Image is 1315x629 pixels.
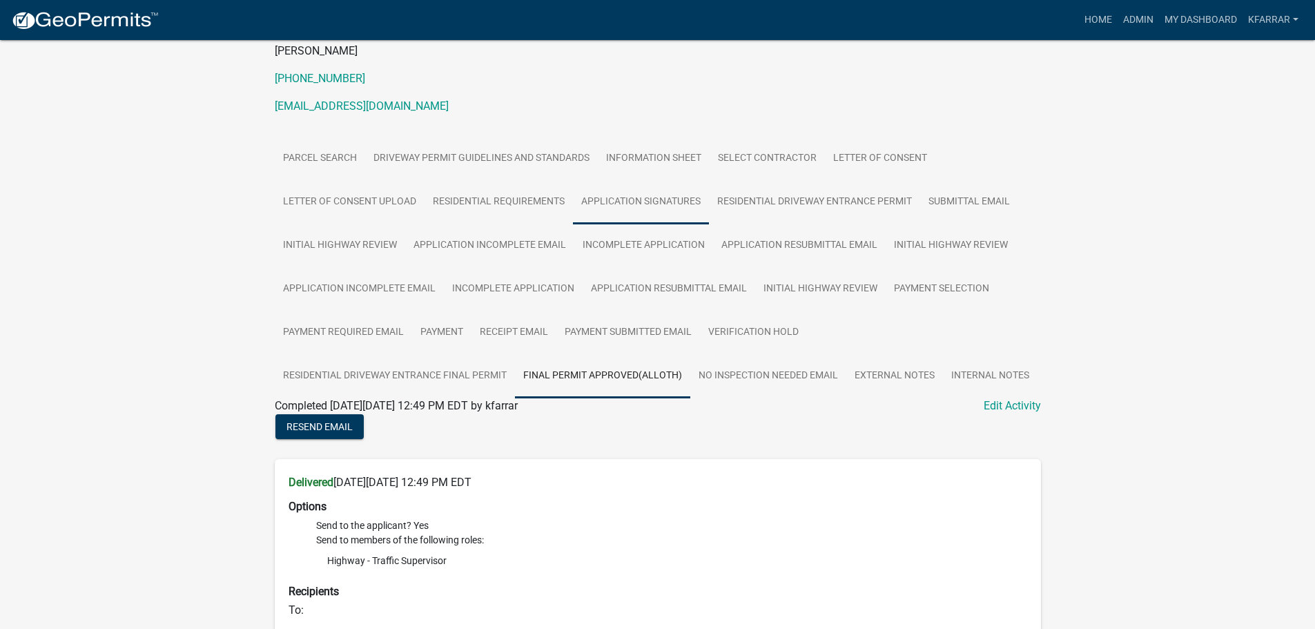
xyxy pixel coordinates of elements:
a: Internal Notes [943,354,1038,398]
a: Select contractor [710,137,825,181]
a: Final Permit Approved(AllOth) [515,354,690,398]
a: Application Incomplete Email [275,267,444,311]
a: Edit Activity [984,398,1041,414]
a: Incomplete Application [444,267,583,311]
strong: Options [289,500,327,513]
a: Receipt Email [471,311,556,355]
a: Initial Highway Review [886,224,1016,268]
p: [PERSON_NAME] [275,43,1041,59]
a: Incomplete Application [574,224,713,268]
a: Verification Hold [700,311,807,355]
span: Completed [DATE][DATE] 12:49 PM EDT by kfarrar [275,399,518,412]
a: Residential Driveway Entrance Final Permit [275,354,515,398]
a: Payment Submitted Email [556,311,700,355]
strong: Recipients [289,585,339,598]
a: External Notes [846,354,943,398]
a: Initial Highway Review [275,224,405,268]
a: Home [1079,7,1118,33]
a: No Inspection Needed Email [690,354,846,398]
a: Payment Required Email [275,311,412,355]
a: Application Resubmittal Email [713,224,886,268]
a: Residential Driveway Entrance Permit [709,180,920,224]
li: Send to members of the following roles: [316,533,1027,574]
li: Highway - Traffic Supervisor [316,550,1027,571]
a: My Dashboard [1159,7,1243,33]
button: Resend Email [275,414,364,439]
a: Payment [412,311,471,355]
a: Admin [1118,7,1159,33]
a: Driveway Permit Guidelines and Standards [365,137,598,181]
span: Resend Email [286,420,353,432]
h6: To: [289,603,1027,617]
a: Application Resubmittal Email [583,267,755,311]
h6: [DATE][DATE] 12:49 PM EDT [289,476,1027,489]
a: Information Sheet [598,137,710,181]
strong: Delivered [289,476,333,489]
a: [EMAIL_ADDRESS][DOMAIN_NAME] [275,99,449,113]
a: kfarrar [1243,7,1304,33]
li: Send to the applicant? Yes [316,519,1027,533]
a: Application Signatures [573,180,709,224]
a: [PHONE_NUMBER] [275,72,365,85]
a: Application Incomplete Email [405,224,574,268]
a: Letter of Consent Upload [275,180,425,224]
a: Submittal Email [920,180,1018,224]
a: Initial Highway Review [755,267,886,311]
a: Parcel search [275,137,365,181]
a: Residential Requirements [425,180,573,224]
a: Payment Selection [886,267,997,311]
a: Letter Of Consent [825,137,935,181]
